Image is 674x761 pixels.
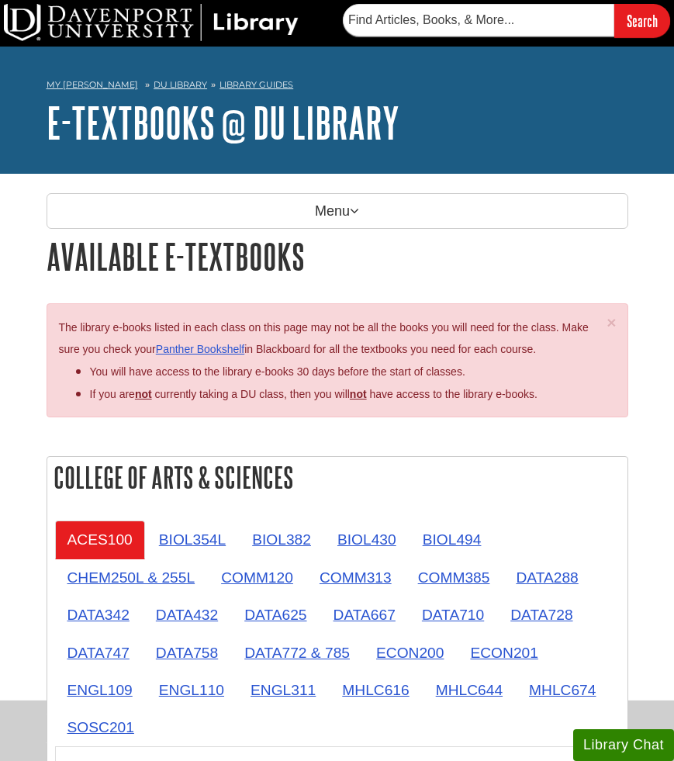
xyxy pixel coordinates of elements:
span: × [607,313,616,331]
a: COMM313 [307,559,404,597]
nav: breadcrumb [47,74,628,99]
a: Panther Bookshelf [156,343,244,355]
a: ENGL311 [238,671,328,709]
a: COMM385 [406,559,503,597]
h1: Available E-Textbooks [47,237,628,276]
a: SOSC201 [55,708,147,746]
a: ECON201 [458,634,550,672]
a: ACES100 [55,521,145,559]
a: ENGL109 [55,671,145,709]
input: Find Articles, Books, & More... [343,4,614,36]
a: DATA432 [143,596,230,634]
a: DATA710 [410,596,496,634]
a: DATA288 [503,559,590,597]
button: Close [607,314,616,330]
a: BIOL494 [410,521,494,559]
a: ECON200 [364,634,456,672]
a: MHLC674 [517,671,608,709]
a: ENGL110 [147,671,237,709]
a: BIOL354L [147,521,238,559]
button: Library Chat [573,729,674,761]
a: E-Textbooks @ DU Library [47,99,399,147]
a: BIOL430 [325,521,409,559]
strong: not [135,388,152,400]
a: DATA758 [143,634,230,672]
a: Library Guides [219,79,293,90]
span: The library e-books listed in each class on this page may not be all the books you will need for ... [59,321,589,356]
p: Menu [47,193,628,229]
a: DATA342 [55,596,142,634]
a: DATA772 & 785 [232,634,362,672]
form: Searches DU Library's articles, books, and more [343,4,670,37]
a: CHEM250L & 255L [55,559,208,597]
a: DATA747 [55,634,142,672]
u: not [350,388,367,400]
a: MHLC616 [330,671,421,709]
a: MHLC644 [423,671,515,709]
a: DATA625 [232,596,319,634]
a: DU Library [154,79,207,90]
h2: College of Arts & Sciences [47,457,627,498]
a: BIOL382 [240,521,323,559]
a: My [PERSON_NAME] [47,78,138,92]
a: DATA667 [321,596,408,634]
input: Search [614,4,670,37]
a: COMM120 [209,559,306,597]
span: You will have access to the library e-books 30 days before the start of classes. [90,365,465,378]
img: DU Library [4,4,299,41]
a: DATA728 [498,596,585,634]
span: If you are currently taking a DU class, then you will have access to the library e-books. [90,388,537,400]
